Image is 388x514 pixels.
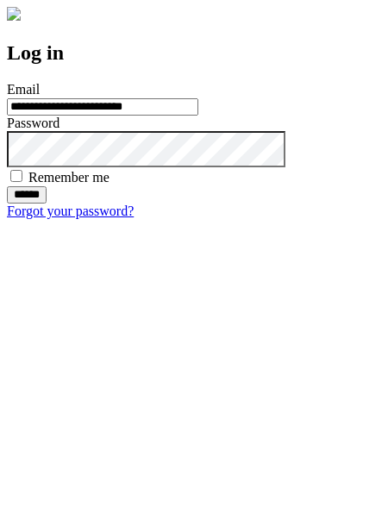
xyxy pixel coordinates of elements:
a: Forgot your password? [7,204,134,218]
label: Email [7,82,40,97]
img: logo-4e3dc11c47720685a147b03b5a06dd966a58ff35d612b21f08c02c0306f2b779.png [7,7,21,21]
label: Remember me [28,170,110,185]
label: Password [7,116,59,130]
h2: Log in [7,41,381,65]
